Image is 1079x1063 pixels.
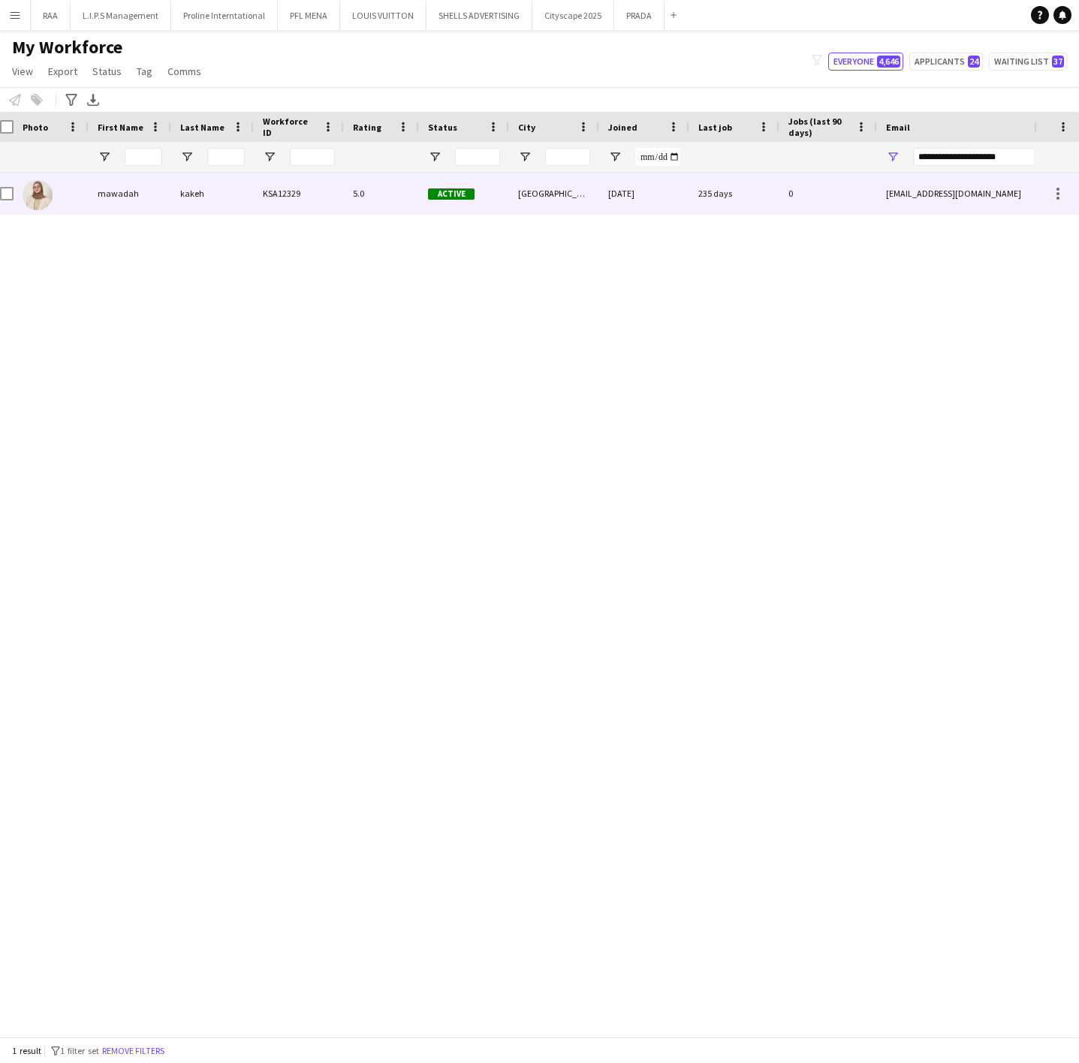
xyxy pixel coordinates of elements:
[92,65,122,78] span: Status
[353,122,381,133] span: Rating
[31,1,71,30] button: RAA
[42,62,83,81] a: Export
[779,173,877,214] div: 0
[1052,56,1064,68] span: 37
[428,122,457,133] span: Status
[86,62,128,81] a: Status
[99,1043,167,1059] button: Remove filters
[989,53,1067,71] button: Waiting list37
[635,148,680,166] input: Joined Filter Input
[698,122,732,133] span: Last job
[426,1,532,30] button: SHELLS ADVERTISING
[689,173,779,214] div: 235 days
[509,173,599,214] div: [GEOGRAPHIC_DATA]
[545,148,590,166] input: City Filter Input
[886,122,910,133] span: Email
[98,122,143,133] span: First Name
[608,150,622,164] button: Open Filter Menu
[180,150,194,164] button: Open Filter Menu
[89,173,171,214] div: mawadah
[428,188,475,200] span: Active
[60,1045,99,1056] span: 1 filter set
[599,173,689,214] div: [DATE]
[909,53,983,71] button: Applicants24
[614,1,665,30] button: PRADA
[254,173,344,214] div: KSA12329
[340,1,426,30] button: LOUIS VUITTON
[968,56,980,68] span: 24
[125,148,162,166] input: First Name Filter Input
[278,1,340,30] button: PFL MENA
[137,65,152,78] span: Tag
[532,1,614,30] button: Cityscape 2025
[131,62,158,81] a: Tag
[171,173,254,214] div: kakeh
[180,122,225,133] span: Last Name
[84,91,102,109] app-action-btn: Export XLSX
[788,116,850,138] span: Jobs (last 90 days)
[518,122,535,133] span: City
[608,122,637,133] span: Joined
[455,148,500,166] input: Status Filter Input
[171,1,278,30] button: Proline Interntational
[167,65,201,78] span: Comms
[263,150,276,164] button: Open Filter Menu
[12,65,33,78] span: View
[161,62,207,81] a: Comms
[344,173,419,214] div: 5.0
[71,1,171,30] button: L.I.P.S Management
[518,150,532,164] button: Open Filter Menu
[23,180,53,210] img: mawadah kakeh
[207,148,245,166] input: Last Name Filter Input
[6,62,39,81] a: View
[23,122,48,133] span: Photo
[428,150,442,164] button: Open Filter Menu
[828,53,903,71] button: Everyone4,646
[48,65,77,78] span: Export
[886,150,900,164] button: Open Filter Menu
[98,150,111,164] button: Open Filter Menu
[877,56,900,68] span: 4,646
[62,91,80,109] app-action-btn: Advanced filters
[290,148,335,166] input: Workforce ID Filter Input
[263,116,317,138] span: Workforce ID
[12,36,122,59] span: My Workforce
